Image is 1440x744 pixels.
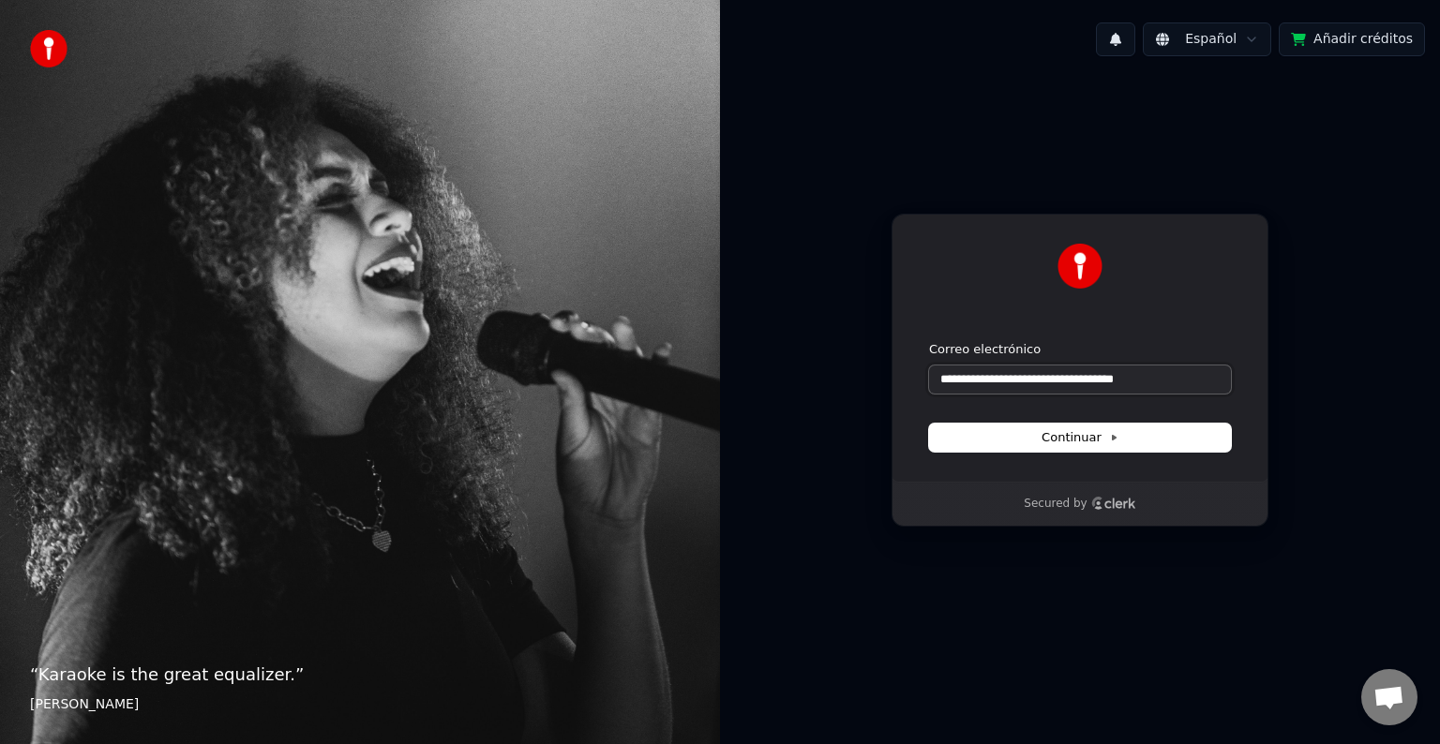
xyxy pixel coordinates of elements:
[929,341,1041,358] label: Correo electrónico
[1091,497,1136,510] a: Clerk logo
[30,695,690,714] footer: [PERSON_NAME]
[30,30,67,67] img: youka
[1057,244,1102,289] img: Youka
[1361,669,1417,725] div: Chat abierto
[929,424,1231,452] button: Continuar
[1042,429,1118,446] span: Continuar
[1024,497,1087,512] p: Secured by
[30,662,690,688] p: “ Karaoke is the great equalizer. ”
[1279,22,1425,56] button: Añadir créditos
